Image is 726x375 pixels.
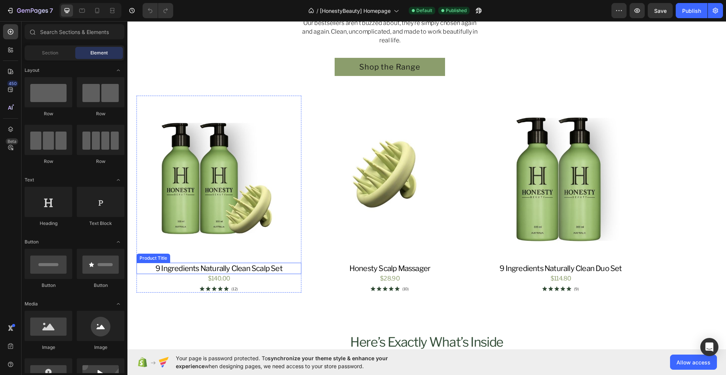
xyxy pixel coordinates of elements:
[42,50,58,56] span: Section
[25,158,72,165] div: Row
[682,7,701,15] div: Publish
[77,110,124,117] div: Row
[447,265,451,271] p: (9)
[77,282,124,289] div: Button
[9,253,174,262] div: $140.00
[77,220,124,227] div: Text Block
[11,234,41,240] div: Product Title
[351,242,516,253] a: 9 ingredients naturally clean duo set
[180,253,345,262] div: $28.90
[7,81,18,87] div: 450
[112,64,124,76] span: Toggle open
[25,301,38,307] span: Media
[275,265,282,271] p: (10)
[320,7,391,15] span: [HonestyBeauty] Homepage
[670,355,717,370] button: Allow access
[25,177,34,183] span: Text
[648,3,673,18] button: Save
[25,67,39,74] span: Layout
[127,21,726,349] iframe: Design area
[207,37,317,55] a: Shop the Range
[25,239,39,245] span: Button
[25,344,72,351] div: Image
[208,313,391,343] h2: here’s exactly what’s inside and why it matters.
[700,338,718,356] div: Open Intercom Messenger
[180,74,345,239] a: Honesty Scalp Massager
[316,7,318,15] span: /
[77,344,124,351] div: Image
[9,242,174,253] a: 9 ingredients naturally clean scalp set
[112,298,124,310] span: Toggle open
[3,3,56,18] button: 7
[25,220,72,227] div: Heading
[676,358,710,366] span: Allow access
[446,7,467,14] span: Published
[77,158,124,165] div: Row
[25,110,72,117] div: Row
[104,265,110,271] p: (12)
[9,74,174,239] a: 9 Ingredients Naturally Clean Scalp Set
[351,253,516,262] div: $114.80
[25,282,72,289] div: Button
[143,3,173,18] div: Undo/Redo
[180,242,345,253] a: honesty scalp massager
[416,7,432,14] span: Default
[176,354,417,370] span: Your page is password protected. To when designing pages, we need access to your store password.
[351,74,516,239] a: 9 Ingredients Naturally Clean Duo Set
[25,24,124,39] input: Search Sections & Elements
[112,174,124,186] span: Toggle open
[232,40,293,51] p: Shop the Range
[676,3,707,18] button: Publish
[112,236,124,248] span: Toggle open
[6,138,18,144] div: Beta
[90,50,108,56] span: Element
[176,355,388,369] span: synchronize your theme style & enhance your experience
[654,8,667,14] span: Save
[50,6,53,15] p: 7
